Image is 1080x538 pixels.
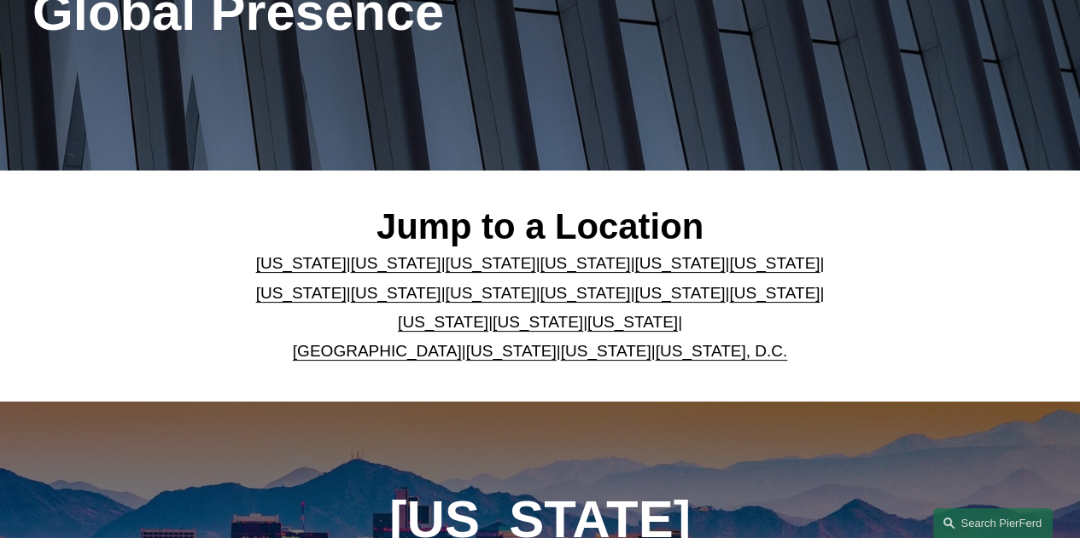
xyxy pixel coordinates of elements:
[540,254,631,272] a: [US_STATE]
[729,254,820,272] a: [US_STATE]
[256,254,347,272] a: [US_STATE]
[293,342,462,360] a: [GEOGRAPHIC_DATA]
[933,508,1053,538] a: Search this site
[446,254,536,272] a: [US_STATE]
[493,313,583,331] a: [US_STATE]
[351,254,441,272] a: [US_STATE]
[256,284,347,302] a: [US_STATE]
[587,313,678,331] a: [US_STATE]
[446,284,536,302] a: [US_STATE]
[634,284,725,302] a: [US_STATE]
[398,313,488,331] a: [US_STATE]
[729,284,820,302] a: [US_STATE]
[561,342,651,360] a: [US_STATE]
[466,342,557,360] a: [US_STATE]
[244,205,837,249] h2: Jump to a Location
[351,284,441,302] a: [US_STATE]
[244,249,837,366] p: | | | | | | | | | | | | | | | | | |
[540,284,631,302] a: [US_STATE]
[634,254,725,272] a: [US_STATE]
[656,342,788,360] a: [US_STATE], D.C.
